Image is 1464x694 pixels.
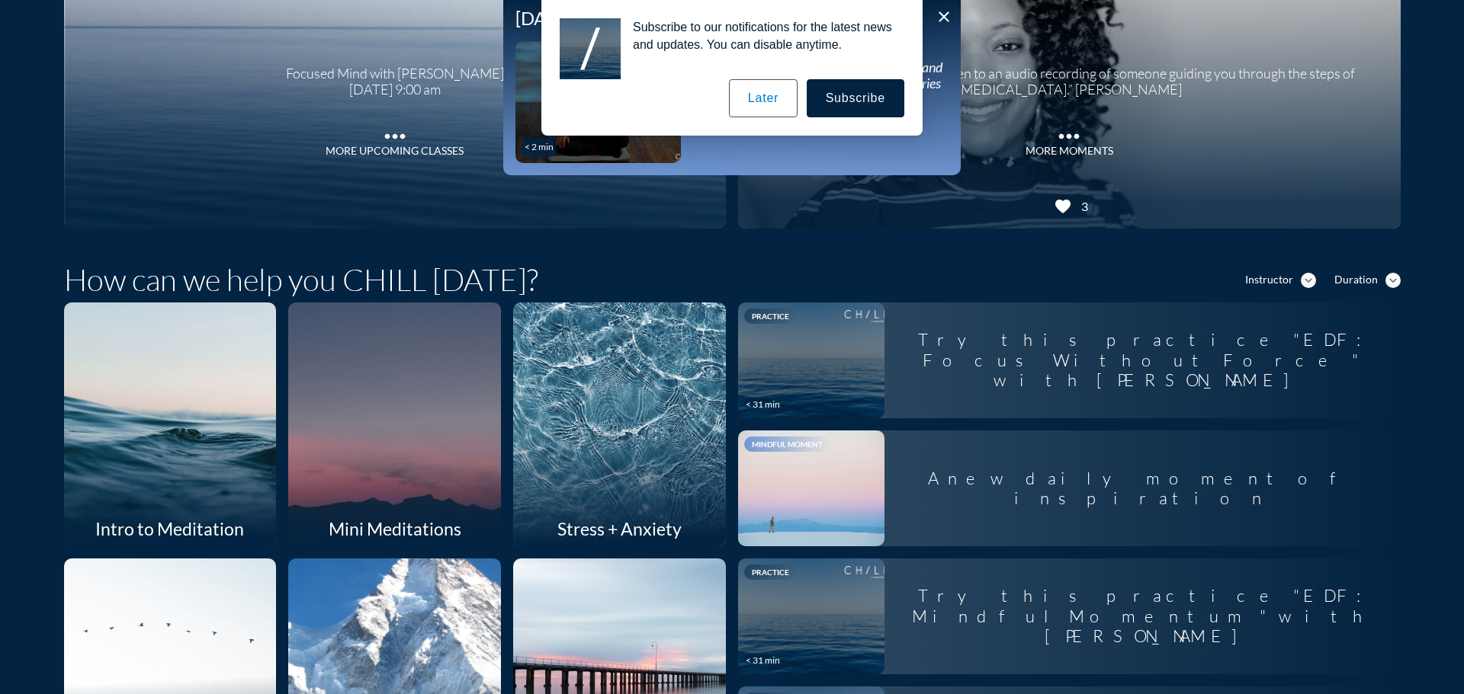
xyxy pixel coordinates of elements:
[884,574,1401,658] div: Try this practice "EDF: Mindful Momentum " with [PERSON_NAME]
[752,440,823,449] span: Mindful Moment
[746,655,780,666] div: < 31 min
[621,18,904,53] div: Subscribe to our notifications for the latest news and updates. You can disable anytime.
[64,261,538,298] h1: How can we help you CHILL [DATE]?
[884,318,1401,402] div: Try this practice "EDF: Focus Without Force " with [PERSON_NAME]
[884,456,1401,521] div: A new daily moment of inspiration
[1026,145,1113,158] div: MORE MOMENTS
[1245,273,1293,286] div: Instructor
[288,511,501,546] div: Mini Meditations
[326,145,464,158] div: More Upcoming Classes
[525,142,554,152] div: < 2 min
[746,399,780,410] div: < 31 min
[729,79,798,117] button: Later
[560,18,621,79] img: notification icon
[513,511,726,546] div: Stress + Anxiety
[64,511,277,546] div: Intro to Meditation
[752,568,789,577] span: Practice
[1076,199,1088,213] div: 3
[1385,273,1401,288] i: expand_more
[1301,273,1316,288] i: expand_more
[752,312,789,321] span: Practice
[1334,273,1378,286] div: Duration
[807,79,904,117] button: Subscribe
[1054,197,1072,216] i: favorite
